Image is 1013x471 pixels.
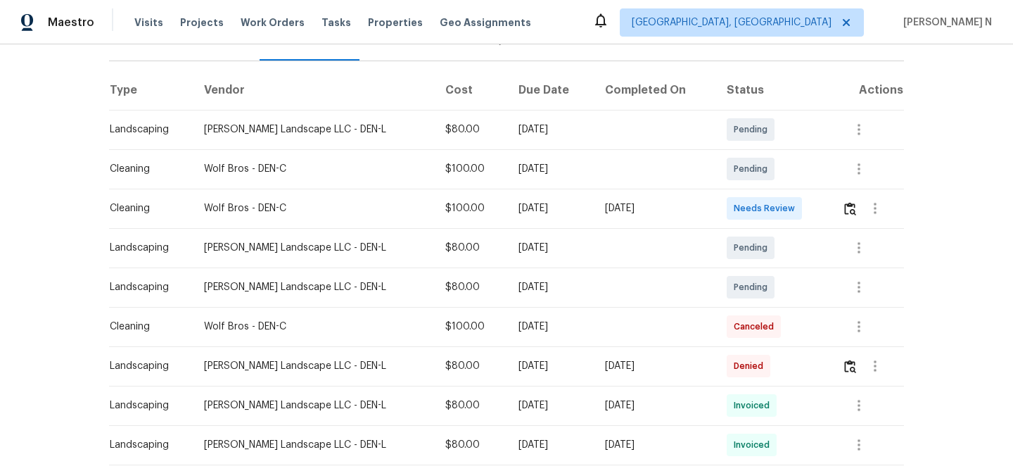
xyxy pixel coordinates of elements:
span: Canceled [734,320,779,334]
div: Cleaning [110,320,181,334]
button: Review Icon [842,349,858,383]
div: [PERSON_NAME] Landscape LLC - DEN-L [204,438,423,452]
div: [DATE] [518,201,582,215]
span: Geo Assignments [440,15,531,30]
span: Denied [734,359,769,373]
th: Completed On [594,70,715,110]
span: Needs Review [734,201,801,215]
div: Landscaping [110,398,181,413]
div: $80.00 [445,241,496,255]
span: Projects [180,15,224,30]
div: $100.00 [445,201,496,215]
th: Type [109,70,193,110]
div: [DATE] [518,359,582,373]
div: Landscaping [110,359,181,373]
img: Review Icon [844,360,856,373]
div: [DATE] [518,280,582,294]
div: [PERSON_NAME] Landscape LLC - DEN-L [204,241,423,255]
div: [DATE] [518,162,582,176]
th: Cost [434,70,507,110]
div: Cleaning [110,162,181,176]
span: Maestro [48,15,94,30]
span: [GEOGRAPHIC_DATA], [GEOGRAPHIC_DATA] [632,15,832,30]
div: [DATE] [605,438,704,452]
span: Pending [734,241,773,255]
div: $100.00 [445,320,496,334]
div: Wolf Bros - DEN-C [204,162,423,176]
div: Landscaping [110,123,181,137]
div: Wolf Bros - DEN-C [204,201,423,215]
div: [PERSON_NAME] Landscape LLC - DEN-L [204,123,423,137]
div: $80.00 [445,359,496,373]
div: [DATE] [518,123,582,137]
th: Due Date [507,70,594,110]
th: Vendor [193,70,434,110]
span: Properties [368,15,423,30]
div: [PERSON_NAME] Landscape LLC - DEN-L [204,359,423,373]
span: [PERSON_NAME] N [898,15,992,30]
div: [DATE] [518,398,582,413]
span: Invoiced [734,438,775,452]
div: [DATE] [518,320,582,334]
span: Work Orders [241,15,305,30]
div: [DATE] [518,241,582,255]
span: Pending [734,123,773,137]
div: [DATE] [518,438,582,452]
div: [DATE] [605,398,704,413]
div: $80.00 [445,280,496,294]
span: Pending [734,280,773,294]
div: [PERSON_NAME] Landscape LLC - DEN-L [204,398,423,413]
div: $80.00 [445,438,496,452]
span: Tasks [321,18,351,27]
div: Cleaning [110,201,181,215]
th: Status [715,70,831,110]
div: Landscaping [110,438,181,452]
div: Landscaping [110,280,181,294]
div: Wolf Bros - DEN-C [204,320,423,334]
button: Review Icon [842,191,858,225]
div: [PERSON_NAME] Landscape LLC - DEN-L [204,280,423,294]
div: [DATE] [605,359,704,373]
div: $80.00 [445,398,496,413]
span: Pending [734,162,773,176]
div: [DATE] [605,201,704,215]
span: Visits [134,15,163,30]
div: Landscaping [110,241,181,255]
th: Actions [831,70,904,110]
img: Review Icon [844,202,856,215]
span: Invoiced [734,398,775,413]
div: $100.00 [445,162,496,176]
div: $80.00 [445,123,496,137]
